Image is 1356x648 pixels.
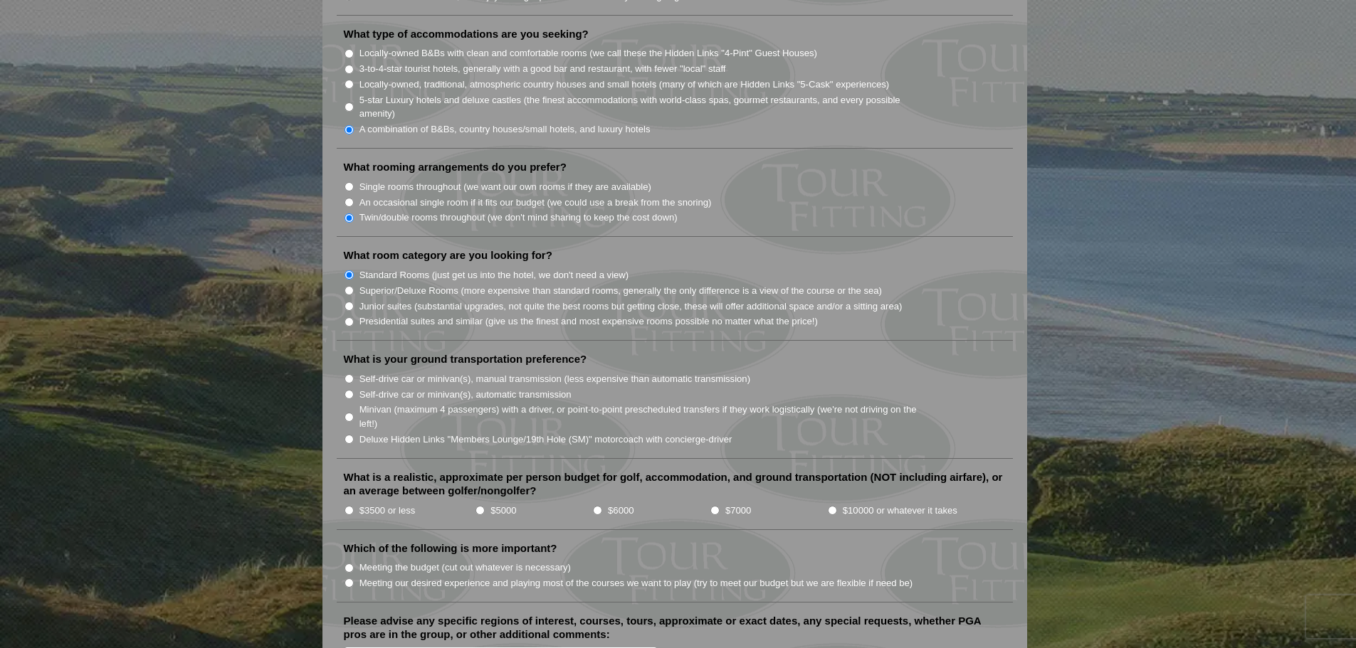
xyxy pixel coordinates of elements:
[344,352,587,366] label: What is your ground transportation preference?
[344,160,567,174] label: What rooming arrangements do you prefer?
[359,196,712,210] label: An occasional single room if it fits our budget (we could use a break from the snoring)
[359,372,750,386] label: Self-drive car or minivan(s), manual transmission (less expensive than automatic transmission)
[725,504,751,518] label: $7000
[359,299,903,314] label: Junior suites (substantial upgrades, not quite the best rooms but getting close, these will offer...
[344,541,557,556] label: Which of the following is more important?
[359,576,913,590] label: Meeting our desired experience and playing most of the courses we want to play (try to meet our b...
[359,403,932,430] label: Minivan (maximum 4 passengers) with a driver, or point-to-point prescheduled transfers if they wo...
[359,180,651,194] label: Single rooms throughout (we want our own rooms if they are available)
[344,27,589,41] label: What type of accommodations are you seeking?
[359,93,932,121] label: 5-star Luxury hotels and deluxe castles (the finest accommodations with world-class spas, gourmet...
[359,561,571,575] label: Meeting the budget (cut out whatever is necessary)
[359,211,678,225] label: Twin/double rooms throughout (we don't mind sharing to keep the cost down)
[359,432,732,447] label: Deluxe Hidden Links "Members Lounge/19th Hole (SM)" motorcoach with concierge-driver
[344,614,1006,642] label: Please advise any specific regions of interest, courses, tours, approximate or exact dates, any s...
[359,122,651,137] label: A combination of B&Bs, country houses/small hotels, and luxury hotels
[359,388,572,402] label: Self-drive car or minivan(s), automatic transmission
[344,470,1006,498] label: What is a realistic, approximate per person budget for golf, accommodation, and ground transporta...
[608,504,634,518] label: $6000
[359,314,818,329] label: Presidential suites and similar (give us the finest and most expensive rooms possible no matter w...
[359,62,726,76] label: 3-to-4-star tourist hotels, generally with a good bar and restaurant, with fewer "local" staff
[359,504,416,518] label: $3500 or less
[359,268,629,282] label: Standard Rooms (just get us into the hotel, we don't need a view)
[359,46,817,60] label: Locally-owned B&Bs with clean and comfortable rooms (we call these the Hidden Links "4-Pint" Gues...
[843,504,957,518] label: $10000 or whatever it takes
[344,248,552,262] label: What room category are you looking for?
[359,284,882,298] label: Superior/Deluxe Rooms (more expensive than standard rooms, generally the only difference is a vie...
[359,78,890,92] label: Locally-owned, traditional, atmospheric country houses and small hotels (many of which are Hidden...
[490,504,516,518] label: $5000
